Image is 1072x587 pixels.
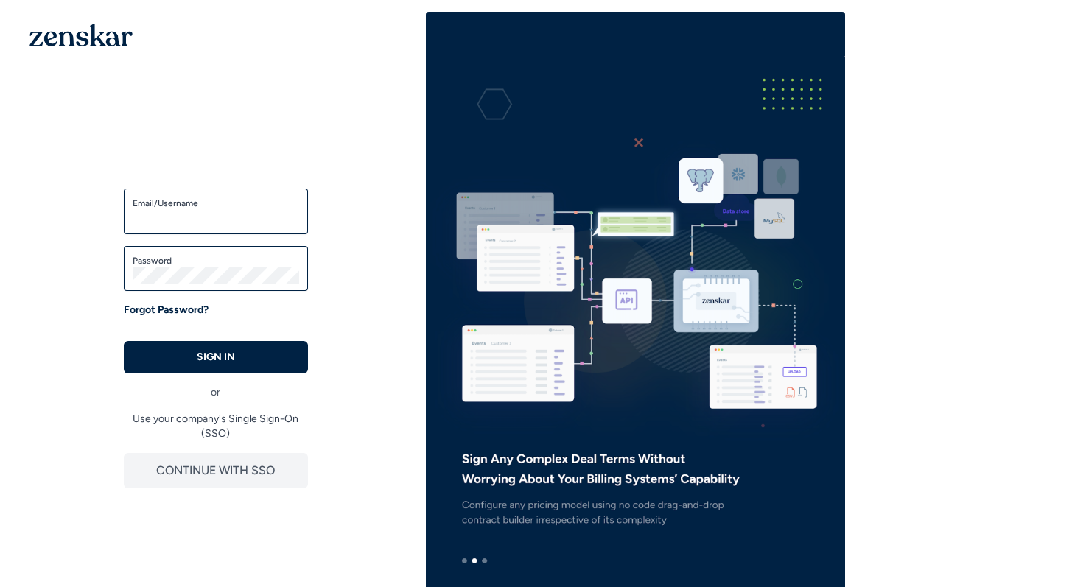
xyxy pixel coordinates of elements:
[851,12,1072,122] iframe: ZoomInfo Anywhere
[124,303,209,317] a: Forgot Password?
[124,453,308,488] button: CONTINUE WITH SSO
[124,412,308,441] p: Use your company's Single Sign-On (SSO)
[133,255,299,267] label: Password
[197,350,235,365] p: SIGN IN
[29,24,133,46] img: 1OGAJ2xQqyY4LXKgY66KYq0eOWRCkrZdAb3gUhuVAqdWPZE9SRJmCz+oDMSn4zDLXe31Ii730ItAGKgCKgCCgCikA4Av8PJUP...
[124,373,308,400] div: or
[124,341,308,373] button: SIGN IN
[133,197,299,209] label: Email/Username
